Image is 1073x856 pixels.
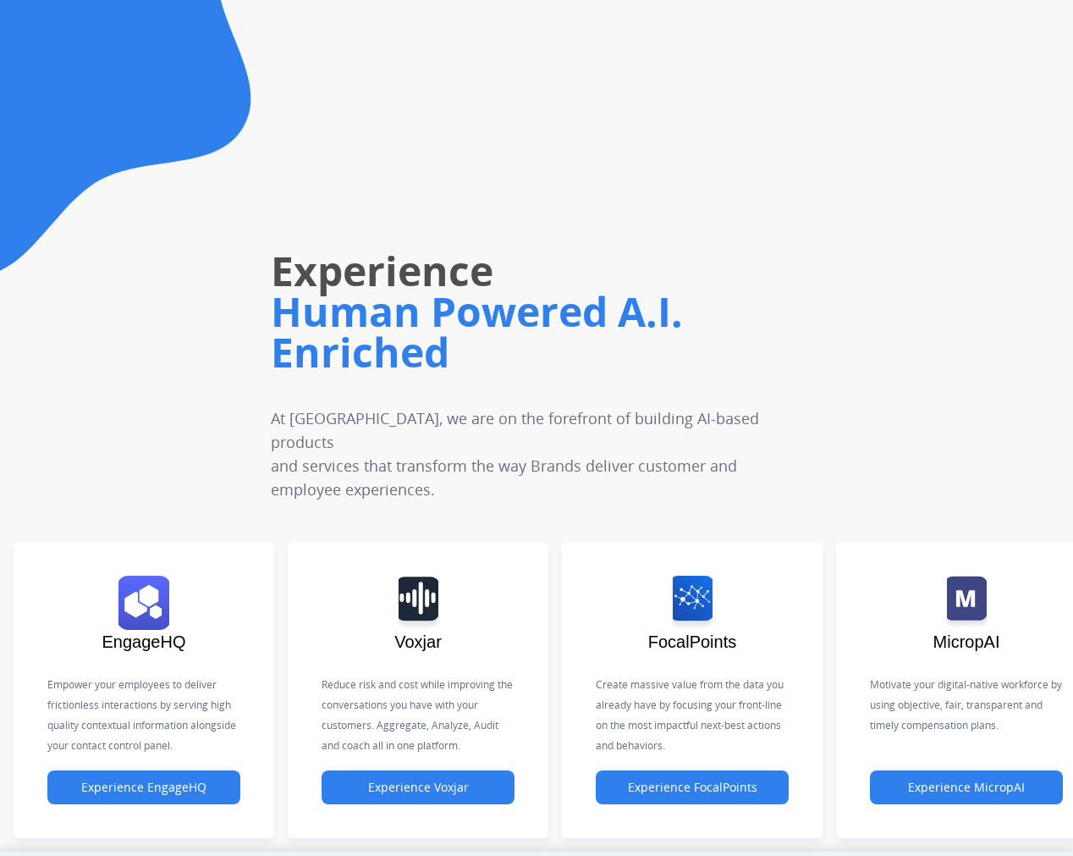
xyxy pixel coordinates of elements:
[399,576,438,630] img: logo
[102,632,186,651] span: EngageHQ
[322,770,514,804] button: Experience Voxjar
[47,770,240,804] button: Experience EngageHQ
[47,781,240,795] a: Experience EngageHQ
[271,244,779,298] h1: Experience
[947,576,987,630] img: logo
[673,576,713,630] img: logo
[118,576,169,630] img: logo
[870,675,1063,736] p: Motivate your digital-native workforce by using objective, fair, transparent and timely compensat...
[870,781,1063,795] a: Experience MicropAI
[322,675,514,756] p: Reduce risk and cost while improving the conversations you have with your customers. Aggregate, A...
[596,675,789,756] p: Create massive value from the data you already have by focusing your front-line on the most impac...
[394,632,442,651] span: Voxjar
[271,284,779,379] h1: Human Powered A.I. Enriched
[648,632,737,651] span: FocalPoints
[933,632,1000,651] span: MicropAI
[271,406,779,501] p: At [GEOGRAPHIC_DATA], we are on the forefront of building AI-based products and services that tra...
[322,781,514,795] a: Experience Voxjar
[596,781,789,795] a: Experience FocalPoints
[870,770,1063,804] button: Experience MicropAI
[47,675,240,756] p: Empower your employees to deliver frictionless interactions by serving high quality contextual in...
[596,770,789,804] button: Experience FocalPoints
